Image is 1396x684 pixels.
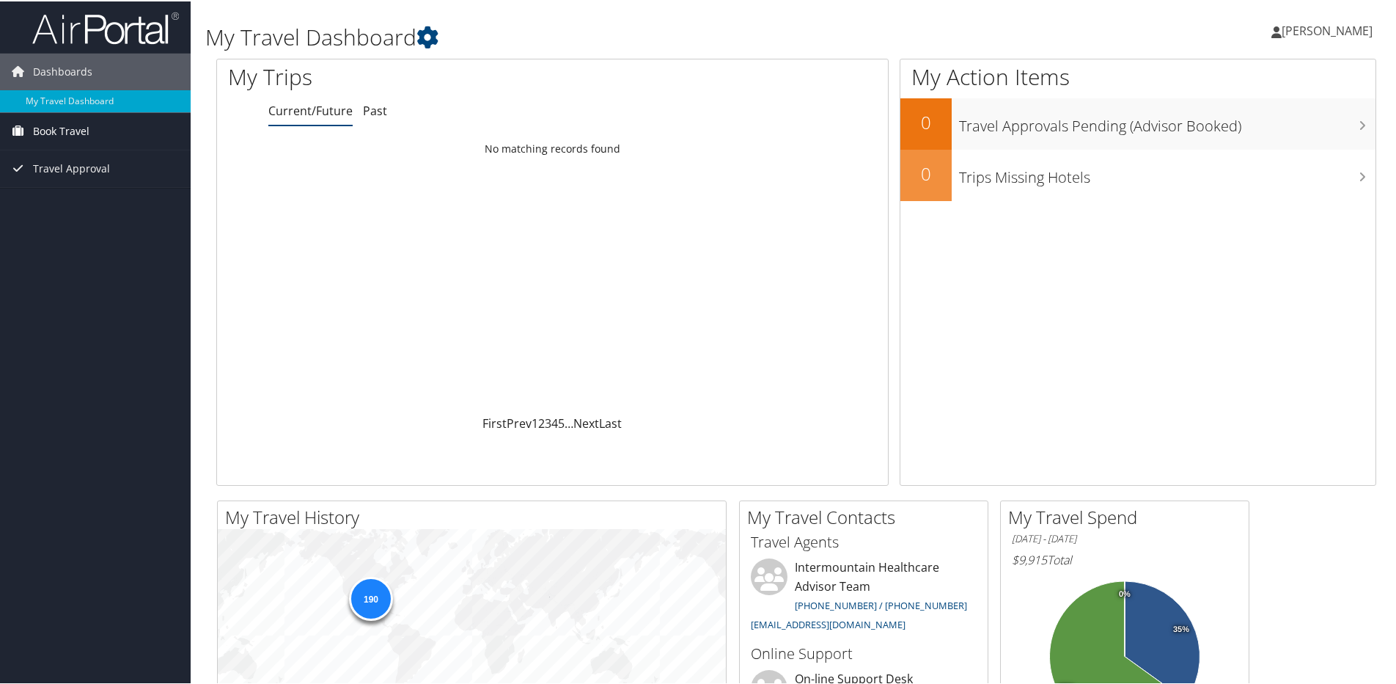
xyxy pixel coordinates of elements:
span: Travel Approval [33,149,110,186]
h6: Total [1012,550,1238,567]
li: Intermountain Healthcare Advisor Team [743,557,984,636]
span: Dashboards [33,52,92,89]
a: 2 [538,414,545,430]
a: Current/Future [268,101,353,117]
h1: My Action Items [900,60,1375,91]
h3: Travel Approvals Pending (Advisor Booked) [959,107,1375,135]
a: Prev [507,414,532,430]
span: … [565,414,573,430]
h6: [DATE] - [DATE] [1012,531,1238,545]
a: [PERSON_NAME] [1271,7,1387,51]
h1: My Travel Dashboard [205,21,993,51]
a: Next [573,414,599,430]
span: [PERSON_NAME] [1282,21,1373,37]
h3: Trips Missing Hotels [959,159,1375,186]
td: No matching records found [217,134,888,161]
a: 3 [545,414,551,430]
a: Past [363,101,387,117]
h2: 0 [900,160,952,185]
h2: My Travel History [225,503,726,528]
a: [PHONE_NUMBER] / [PHONE_NUMBER] [795,597,967,611]
tspan: 35% [1173,624,1189,633]
div: 190 [349,575,393,619]
h3: Online Support [751,642,977,663]
h2: 0 [900,109,952,134]
a: 5 [558,414,565,430]
h2: My Travel Spend [1008,503,1249,528]
h3: Travel Agents [751,531,977,551]
a: 0Travel Approvals Pending (Advisor Booked) [900,97,1375,148]
h1: My Trips [228,60,598,91]
h2: My Travel Contacts [747,503,988,528]
a: 4 [551,414,558,430]
a: 1 [532,414,538,430]
a: [EMAIL_ADDRESS][DOMAIN_NAME] [751,616,905,630]
span: $9,915 [1012,550,1047,567]
span: Book Travel [33,112,89,148]
a: 0Trips Missing Hotels [900,148,1375,200]
a: Last [599,414,622,430]
tspan: 0% [1119,589,1131,597]
a: First [482,414,507,430]
img: airportal-logo.png [32,10,179,44]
